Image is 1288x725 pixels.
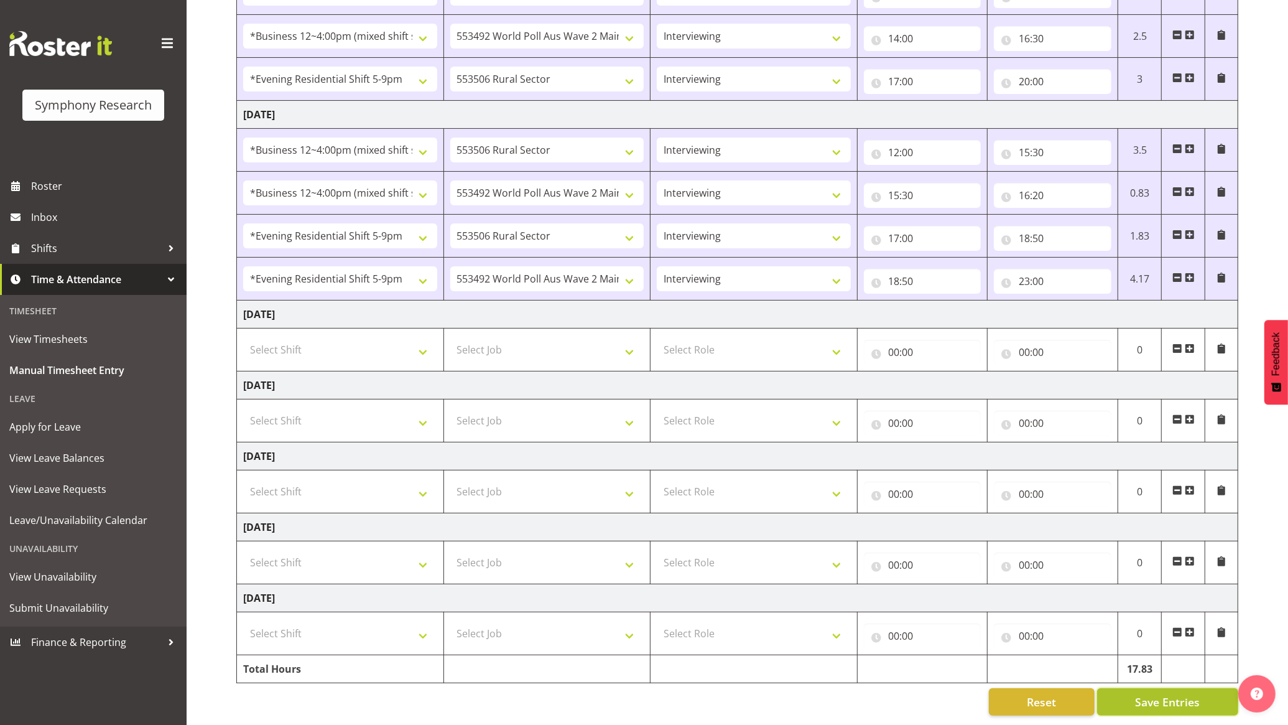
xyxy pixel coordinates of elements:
input: Click to select... [994,69,1111,94]
td: 0 [1118,329,1162,372]
span: Submit Unavailability [9,599,177,617]
td: 0 [1118,541,1162,584]
a: View Leave Requests [3,474,183,505]
a: View Leave Balances [3,442,183,474]
input: Click to select... [994,482,1111,507]
input: Click to select... [864,482,981,507]
td: 0 [1118,400,1162,442]
span: Time & Attendance [31,270,162,289]
input: Click to select... [864,411,981,436]
td: [DATE] [237,101,1238,129]
td: [DATE] [237,584,1238,612]
span: Inbox [31,208,180,227]
input: Click to select... [864,226,981,251]
span: View Leave Balances [9,449,177,467]
input: Click to select... [994,26,1111,51]
span: Manual Timesheet Entry [9,361,177,380]
span: Feedback [1271,332,1282,376]
td: [DATE] [237,513,1238,541]
input: Click to select... [994,269,1111,294]
td: 4.17 [1118,258,1162,301]
span: Leave/Unavailability Calendar [9,511,177,530]
input: Click to select... [994,411,1111,436]
button: Feedback - Show survey [1264,320,1288,405]
td: 0.83 [1118,172,1162,215]
input: Click to select... [864,183,981,208]
input: Click to select... [994,624,1111,648]
input: Click to select... [864,553,981,578]
a: Apply for Leave [3,411,183,442]
td: 3.5 [1118,129,1162,172]
input: Click to select... [864,340,981,365]
input: Click to select... [994,553,1111,578]
input: Click to select... [864,624,981,648]
button: Reset [989,688,1095,716]
span: Save Entries [1135,694,1200,710]
div: Symphony Research [35,96,152,115]
td: [DATE] [237,442,1238,470]
span: View Timesheets [9,330,177,348]
td: [DATE] [237,301,1238,329]
td: 2.5 [1118,15,1162,58]
td: 1.83 [1118,215,1162,258]
a: View Timesheets [3,324,183,355]
td: [DATE] [237,372,1238,400]
input: Click to select... [864,140,981,165]
img: Rosterit website logo [9,31,112,56]
td: 17.83 [1118,655,1162,683]
a: Manual Timesheet Entry [3,355,183,386]
span: Roster [31,177,180,195]
td: 3 [1118,58,1162,101]
input: Click to select... [864,26,981,51]
a: Leave/Unavailability Calendar [3,505,183,536]
button: Save Entries [1097,688,1238,716]
span: View Unavailability [9,568,177,586]
input: Click to select... [994,183,1111,208]
div: Unavailability [3,536,183,561]
input: Click to select... [994,140,1111,165]
td: 0 [1118,612,1162,655]
span: Finance & Reporting [31,633,162,652]
span: Shifts [31,239,162,258]
span: View Leave Requests [9,480,177,498]
input: Click to select... [864,69,981,94]
td: 0 [1118,470,1162,513]
a: Submit Unavailability [3,592,183,624]
img: help-xxl-2.png [1251,688,1263,700]
input: Click to select... [994,226,1111,251]
input: Click to select... [994,340,1111,365]
td: Total Hours [237,655,444,683]
div: Timesheet [3,298,183,324]
span: Apply for Leave [9,418,177,436]
input: Click to select... [864,269,981,294]
div: Leave [3,386,183,411]
a: View Unavailability [3,561,183,592]
span: Reset [1027,694,1056,710]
